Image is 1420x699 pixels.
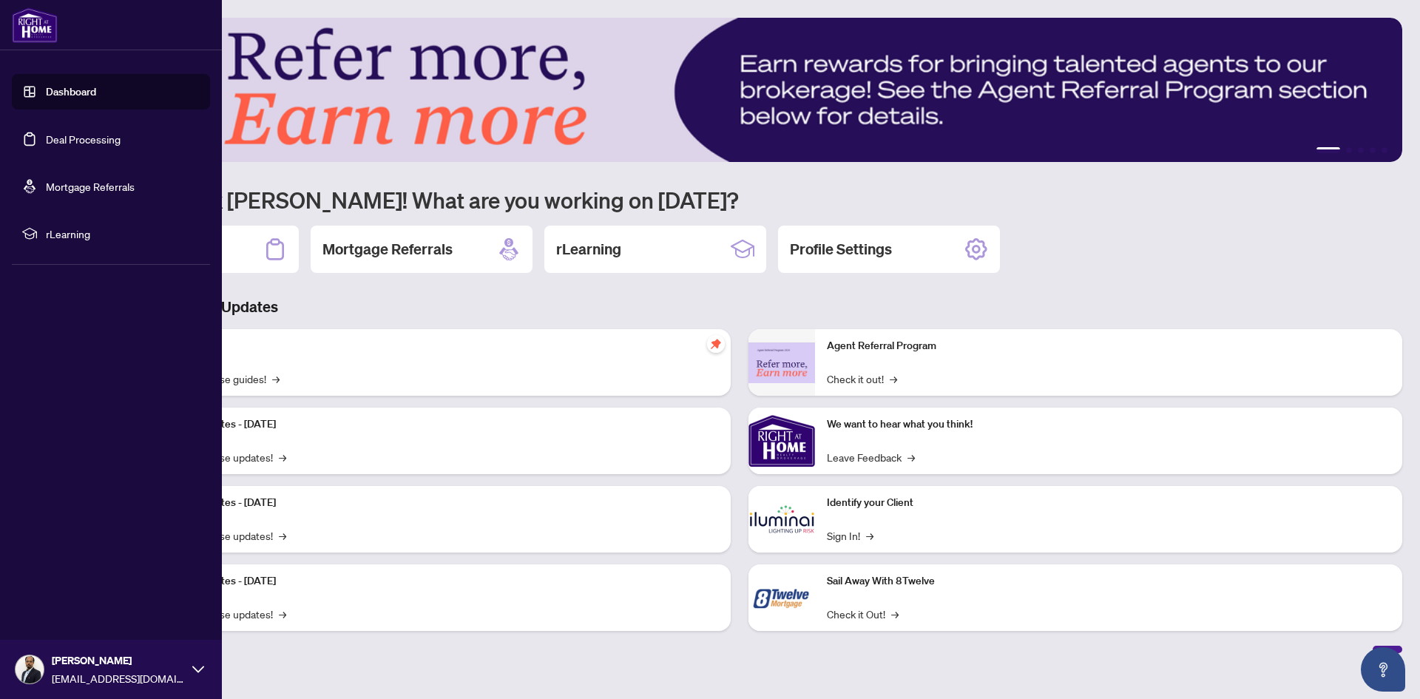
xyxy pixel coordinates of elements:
img: Slide 0 [77,18,1402,162]
button: 1 [1316,147,1340,153]
span: pushpin [707,335,725,353]
h2: Profile Settings [790,239,892,260]
p: Agent Referral Program [827,338,1390,354]
span: → [866,527,873,544]
p: Sail Away With 8Twelve [827,573,1390,590]
span: [PERSON_NAME] [52,652,185,669]
p: Platform Updates - [DATE] [155,416,719,433]
h2: rLearning [556,239,621,260]
img: We want to hear what you think! [748,408,815,474]
button: 3 [1358,147,1364,153]
span: → [279,449,286,465]
img: logo [12,7,58,43]
h3: Brokerage & Industry Updates [77,297,1402,317]
p: Identify your Client [827,495,1390,511]
a: Leave Feedback→ [827,449,915,465]
a: Check it Out!→ [827,606,899,622]
a: Dashboard [46,85,96,98]
p: Platform Updates - [DATE] [155,573,719,590]
span: → [279,606,286,622]
p: We want to hear what you think! [827,416,1390,433]
p: Platform Updates - [DATE] [155,495,719,511]
img: Identify your Client [748,486,815,553]
a: Mortgage Referrals [46,180,135,193]
span: rLearning [46,226,200,242]
h1: Welcome back [PERSON_NAME]! What are you working on [DATE]? [77,186,1402,214]
button: Open asap [1361,647,1405,692]
span: → [272,371,280,387]
button: 4 [1370,147,1376,153]
button: 2 [1346,147,1352,153]
h2: Mortgage Referrals [322,239,453,260]
span: → [890,371,897,387]
img: Profile Icon [16,655,44,683]
span: [EMAIL_ADDRESS][DOMAIN_NAME] [52,670,185,686]
p: Self-Help [155,338,719,354]
span: → [279,527,286,544]
a: Check it out!→ [827,371,897,387]
a: Deal Processing [46,132,121,146]
button: 5 [1382,147,1387,153]
span: → [907,449,915,465]
img: Sail Away With 8Twelve [748,564,815,631]
span: → [891,606,899,622]
a: Sign In!→ [827,527,873,544]
img: Agent Referral Program [748,342,815,383]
